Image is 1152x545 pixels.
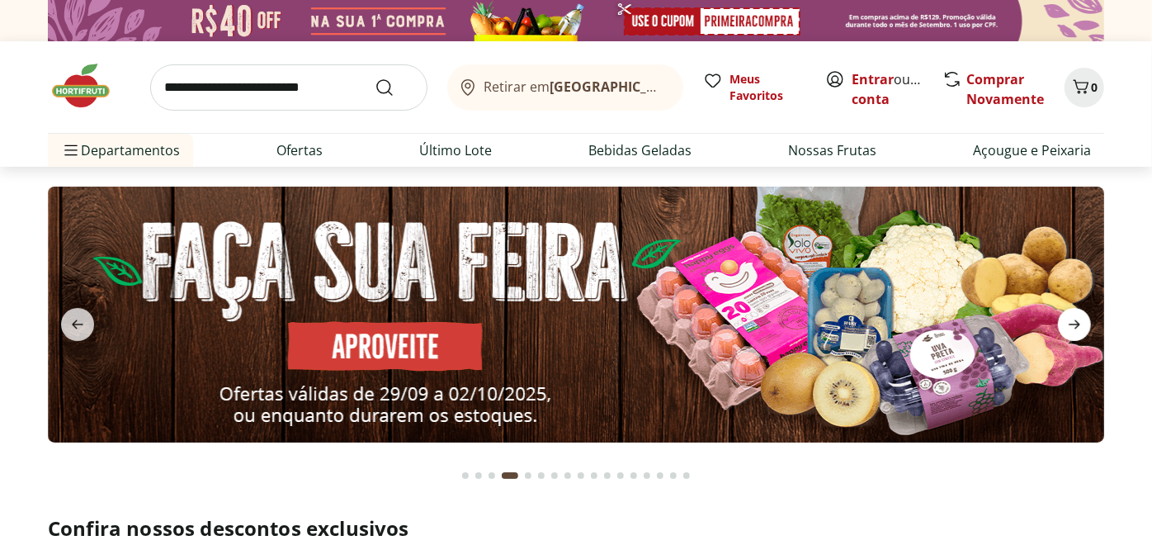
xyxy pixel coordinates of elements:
[550,78,829,96] b: [GEOGRAPHIC_DATA]/[GEOGRAPHIC_DATA]
[973,140,1091,160] a: Açougue e Peixaria
[48,515,1104,542] h2: Confira nossos descontos exclusivos
[498,456,522,495] button: Current page from fs-carousel
[522,456,535,495] button: Go to page 5 from fs-carousel
[640,456,654,495] button: Go to page 14 from fs-carousel
[535,456,548,495] button: Go to page 6 from fs-carousel
[574,456,588,495] button: Go to page 9 from fs-carousel
[48,187,1104,443] img: feira
[472,456,485,495] button: Go to page 2 from fs-carousel
[703,71,805,104] a: Meus Favoritos
[667,456,680,495] button: Go to page 16 from fs-carousel
[654,456,667,495] button: Go to page 15 from fs-carousel
[852,69,925,109] span: ou
[48,308,107,341] button: previous
[561,456,574,495] button: Go to page 8 from fs-carousel
[729,71,805,104] span: Meus Favoritos
[484,79,667,94] span: Retirar em
[1065,68,1104,107] button: Carrinho
[680,456,693,495] button: Go to page 17 from fs-carousel
[276,140,323,160] a: Ofertas
[375,78,414,97] button: Submit Search
[459,456,472,495] button: Go to page 1 from fs-carousel
[588,456,601,495] button: Go to page 10 from fs-carousel
[447,64,683,111] button: Retirar em[GEOGRAPHIC_DATA]/[GEOGRAPHIC_DATA]
[61,130,81,170] button: Menu
[150,64,427,111] input: search
[966,70,1044,108] a: Comprar Novamente
[1045,308,1104,341] button: next
[1091,79,1098,95] span: 0
[548,456,561,495] button: Go to page 7 from fs-carousel
[852,70,894,88] a: Entrar
[485,456,498,495] button: Go to page 3 from fs-carousel
[852,70,942,108] a: Criar conta
[788,140,876,160] a: Nossas Frutas
[627,456,640,495] button: Go to page 13 from fs-carousel
[601,456,614,495] button: Go to page 11 from fs-carousel
[48,61,130,111] img: Hortifruti
[61,130,180,170] span: Departamentos
[614,456,627,495] button: Go to page 12 from fs-carousel
[588,140,692,160] a: Bebidas Geladas
[419,140,492,160] a: Último Lote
